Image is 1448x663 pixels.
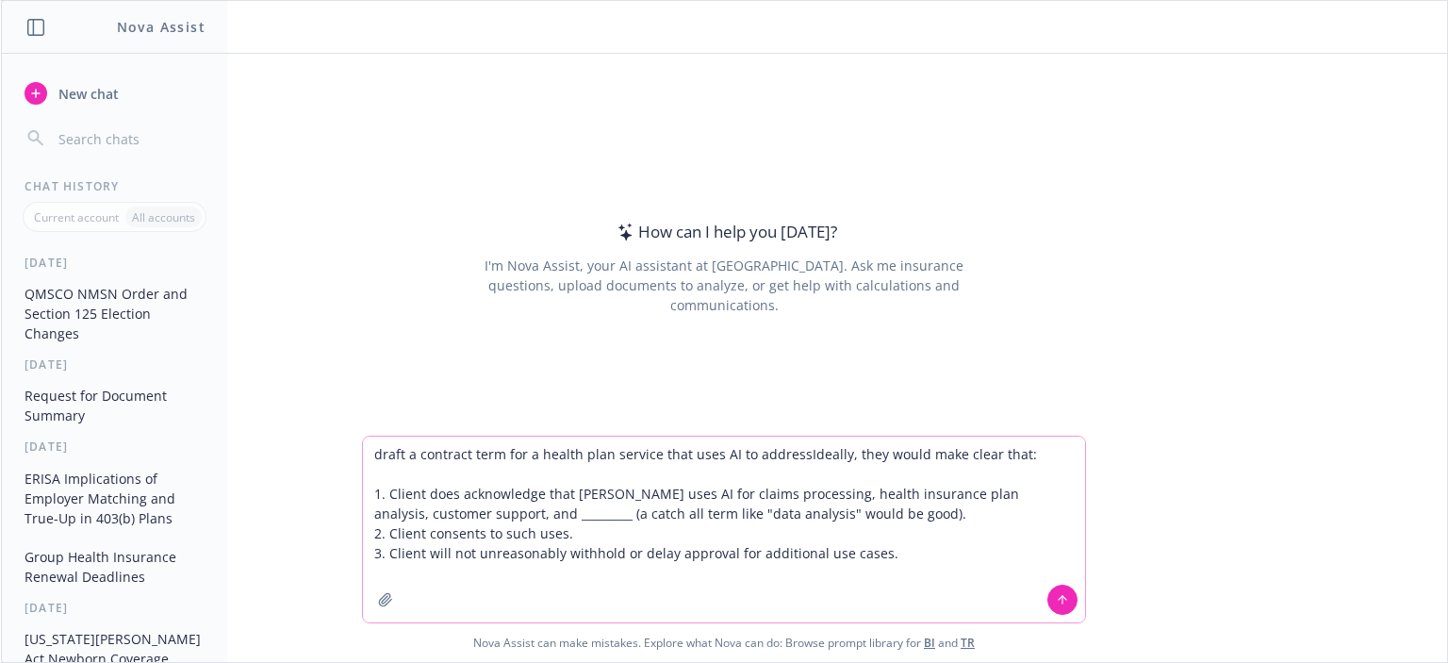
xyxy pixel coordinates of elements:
[612,220,837,244] div: How can I help you [DATE]?
[17,541,212,592] button: Group Health Insurance Renewal Deadlines
[363,437,1085,622] textarea: draft a contract term for a health plan service that uses AI to addressIdeally, they would make c...
[34,209,119,225] p: Current account
[17,380,212,431] button: Request for Document Summary
[132,209,195,225] p: All accounts
[2,356,227,373] div: [DATE]
[961,635,975,651] a: TR
[2,178,227,194] div: Chat History
[17,76,212,110] button: New chat
[55,84,119,104] span: New chat
[458,256,989,315] div: I'm Nova Assist, your AI assistant at [GEOGRAPHIC_DATA]. Ask me insurance questions, upload docum...
[924,635,935,651] a: BI
[55,125,205,152] input: Search chats
[17,278,212,349] button: QMSCO NMSN Order and Section 125 Election Changes
[8,623,1440,662] span: Nova Assist can make mistakes. Explore what Nova can do: Browse prompt library for and
[117,17,206,37] h1: Nova Assist
[17,463,212,534] button: ERISA Implications of Employer Matching and True-Up in 403(b) Plans
[2,439,227,455] div: [DATE]
[2,600,227,616] div: [DATE]
[2,255,227,271] div: [DATE]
